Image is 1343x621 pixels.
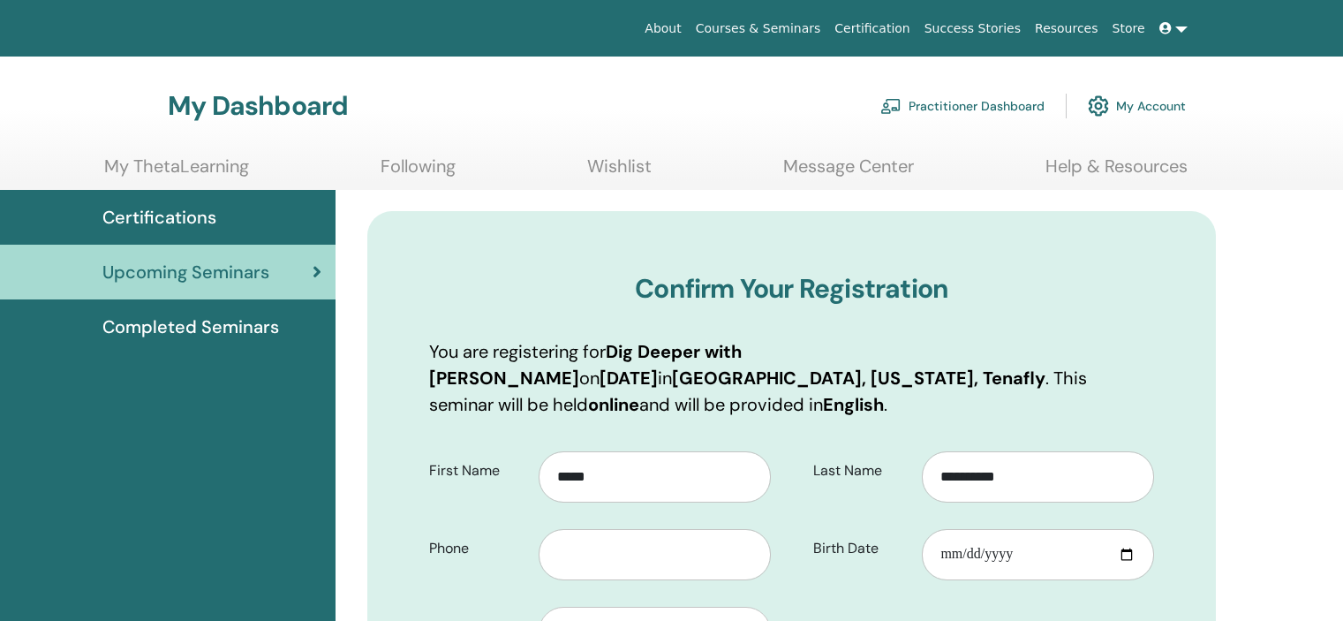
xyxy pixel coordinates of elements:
a: Message Center [783,155,914,190]
img: generic-user-icon [104,78,161,134]
p: You are registering for on in . This seminar will be held and will be provided in . [429,338,1154,418]
span: Certifications [102,204,216,231]
a: Help & Resources [1045,155,1188,190]
img: chalkboard-teacher.svg [880,98,902,114]
label: Birth Date [800,532,923,565]
a: Wishlist [587,155,652,190]
span: Completed Seminars [102,314,279,340]
a: Practitioner Dashboard [880,87,1045,125]
img: cog.svg [1088,91,1109,121]
a: Resources [1028,12,1105,45]
b: English [823,393,884,416]
label: First Name [416,454,539,488]
h3: My Dashboard [168,90,348,122]
span: Upcoming Seminars [102,259,269,285]
a: Success Stories [917,12,1028,45]
a: My ThetaLearning [104,155,249,190]
b: online [588,393,639,416]
a: Certification [827,12,917,45]
b: [GEOGRAPHIC_DATA], [US_STATE], Tenafly [672,367,1045,390]
img: logo [117,9,328,49]
a: Store [1105,12,1152,45]
b: [DATE] [600,367,658,390]
h3: Confirm Your Registration [429,273,1154,305]
a: Following [381,155,456,190]
label: Last Name [800,454,923,488]
label: Phone [416,532,539,565]
a: Courses & Seminars [689,12,828,45]
a: My Account [1088,87,1186,125]
a: About [638,12,688,45]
